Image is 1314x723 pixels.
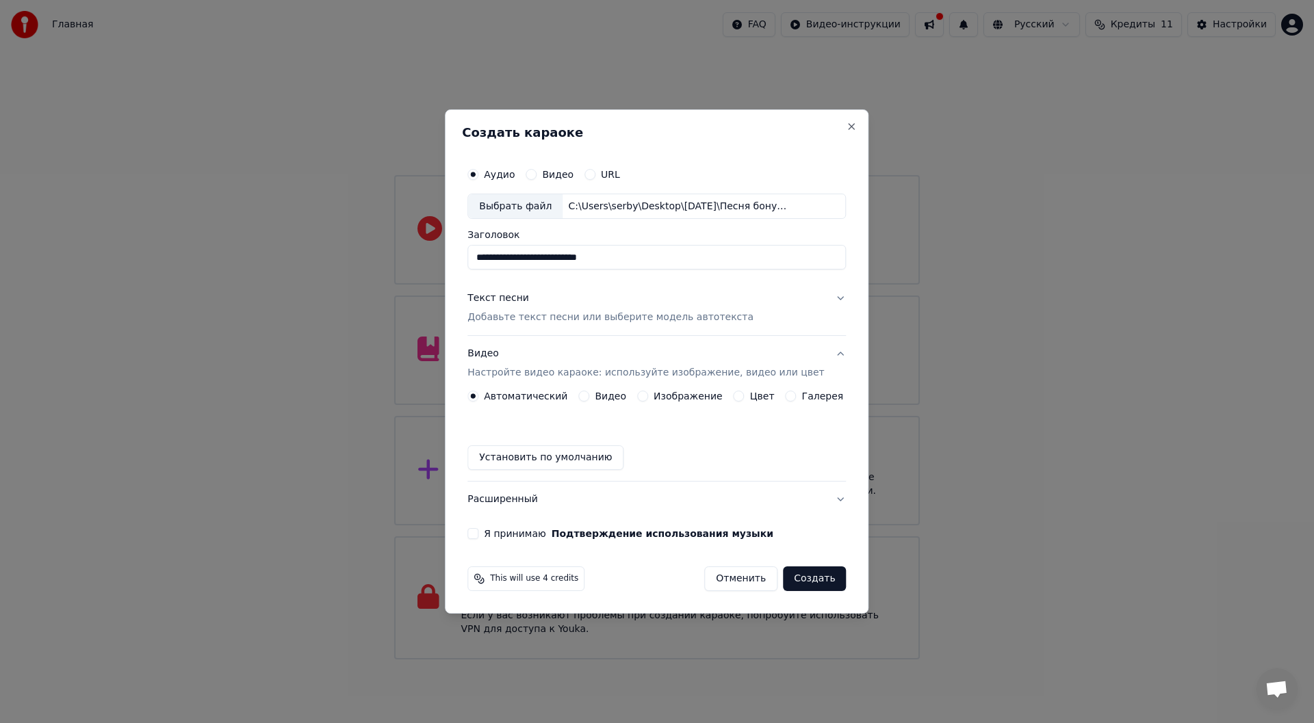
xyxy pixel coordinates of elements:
[467,482,846,517] button: Расширенный
[467,292,529,306] div: Текст песни
[802,391,844,401] label: Галерея
[467,337,846,391] button: ВидеоНастройте видео караоке: используйте изображение, видео или цвет
[467,391,846,481] div: ВидеоНастройте видео караоке: используйте изображение, видео или цвет
[484,529,773,538] label: Я принимаю
[654,391,723,401] label: Изображение
[704,566,777,591] button: Отменить
[595,391,626,401] label: Видео
[467,445,623,470] button: Установить по умолчанию
[552,529,773,538] button: Я принимаю
[563,200,795,213] div: C:\Users\serby\Desktop\[DATE]\Песня бонус 27.09.mp3
[484,170,515,179] label: Аудио
[484,391,567,401] label: Автоматический
[490,573,578,584] span: This will use 4 credits
[468,194,563,219] div: Выбрать файл
[467,366,824,380] p: Настройте видео караоке: используйте изображение, видео или цвет
[462,127,851,139] h2: Создать караоке
[783,566,846,591] button: Создать
[467,281,846,336] button: Текст песниДобавьте текст песни или выберите модель автотекста
[467,347,824,380] div: Видео
[750,391,775,401] label: Цвет
[601,170,620,179] label: URL
[467,231,846,240] label: Заголовок
[467,311,753,325] p: Добавьте текст песни или выберите модель автотекста
[542,170,574,179] label: Видео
